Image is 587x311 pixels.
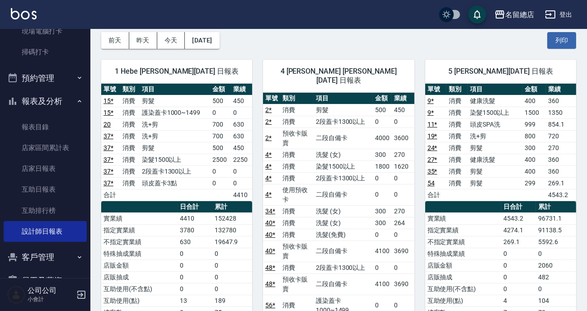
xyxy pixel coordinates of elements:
td: 消費 [446,154,468,165]
p: 小會計 [28,295,74,303]
td: 0 [501,283,536,295]
div: 名留總店 [505,9,534,20]
td: 不指定實業績 [101,236,178,248]
td: 4100 [373,240,392,262]
td: 96731.1 [536,212,576,224]
table: a dense table [425,84,576,201]
td: 洗+剪 [140,118,210,130]
td: 消費 [120,118,139,130]
td: 0 [373,116,392,127]
td: 999 [522,118,546,130]
button: 名留總店 [491,5,538,24]
td: 4543.2 [501,212,536,224]
button: 登出 [541,6,576,23]
td: 預收卡販賣 [280,273,314,295]
button: 前天 [101,32,129,49]
td: 360 [546,154,576,165]
img: Person [7,286,25,304]
a: 互助日報表 [4,179,87,200]
td: 4100 [373,273,392,295]
td: 4543.2 [546,189,576,201]
td: 269.1 [501,236,536,248]
th: 累計 [536,201,576,213]
td: 0 [392,184,414,205]
td: 消費 [280,217,314,229]
td: 300 [373,149,392,160]
td: 消費 [446,118,468,130]
td: 消費 [446,165,468,177]
td: 0 [210,165,231,177]
td: 0 [231,107,253,118]
td: 450 [392,104,414,116]
td: 2段蓋卡1300以上 [140,165,210,177]
button: 昨天 [129,32,157,49]
td: 消費 [446,130,468,142]
th: 類別 [446,84,468,95]
td: 二段自備卡 [314,273,373,295]
td: 店販金額 [425,259,502,271]
td: 互助使用(點) [425,295,502,306]
td: 152428 [212,212,253,224]
td: 消費 [120,107,139,118]
th: 金額 [373,93,392,104]
td: 剪髮 [468,142,522,154]
td: 特殊抽成業績 [101,248,178,259]
td: 0 [231,177,253,189]
a: 設計師日報表 [4,221,87,242]
td: 預收卡販賣 [280,240,314,262]
td: 1620 [392,160,414,172]
td: 5592.6 [536,236,576,248]
td: 0 [373,184,392,205]
td: 400 [522,154,546,165]
td: 3600 [392,127,414,149]
td: 剪髮 [140,142,210,154]
td: 消費 [120,165,139,177]
td: 洗+剪 [140,130,210,142]
td: 1800 [373,160,392,172]
button: 客戶管理 [4,245,87,269]
td: 健康洗髮 [468,154,522,165]
button: [DATE] [185,32,219,49]
td: 0 [212,271,253,283]
th: 業績 [392,93,414,104]
td: 132780 [212,224,253,236]
td: 頭皮SPA洗 [468,118,522,130]
td: 消費 [446,107,468,118]
td: 0 [212,283,253,295]
td: 4000 [373,127,392,149]
button: 今天 [157,32,185,49]
button: 員工及薪資 [4,269,87,292]
td: 400 [522,165,546,177]
td: 指定實業績 [425,224,502,236]
td: 消費 [446,177,468,189]
td: 189 [212,295,253,306]
th: 類別 [120,84,139,95]
td: 630 [231,118,253,130]
td: 0 [373,262,392,273]
td: 剪髮 [140,95,210,107]
td: 450 [231,95,253,107]
td: 消費 [120,95,139,107]
button: save [468,5,486,24]
td: 店販抽成 [101,271,178,283]
td: 500 [210,142,231,154]
td: 互助使用(不含點) [425,283,502,295]
td: 0 [501,248,536,259]
td: 指定實業績 [101,224,178,236]
th: 累計 [212,201,253,213]
td: 0 [178,271,212,283]
td: 300 [522,142,546,154]
td: 店販金額 [101,259,178,271]
td: 0 [210,107,231,118]
td: 800 [522,130,546,142]
td: 洗髮 (女) [314,149,373,160]
td: 消費 [280,160,314,172]
td: 0 [212,259,253,271]
td: 269.1 [546,177,576,189]
td: 270 [392,149,414,160]
td: 700 [210,118,231,130]
td: 實業績 [425,212,502,224]
td: 剪髮 [468,165,522,177]
td: 300 [373,217,392,229]
h5: 公司公司 [28,286,74,295]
